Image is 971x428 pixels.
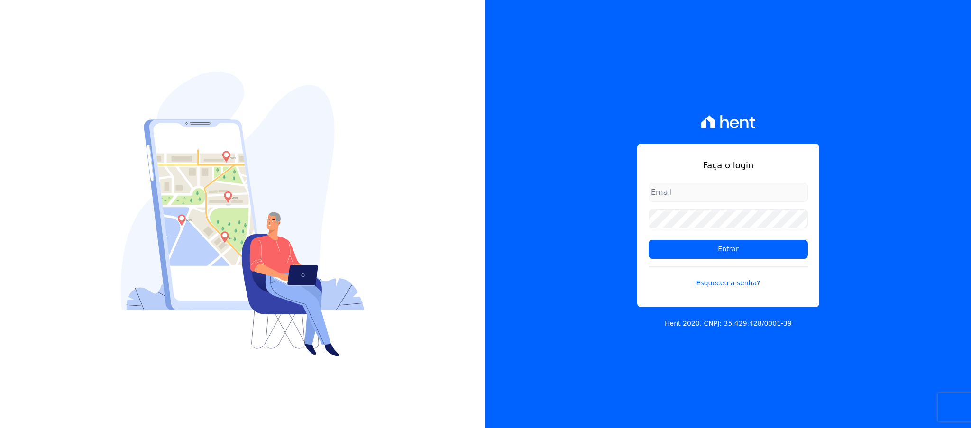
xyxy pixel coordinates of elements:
[121,72,365,356] img: Login
[665,319,792,328] p: Hent 2020. CNPJ: 35.429.428/0001-39
[649,240,808,259] input: Entrar
[649,183,808,202] input: Email
[649,159,808,172] h1: Faça o login
[649,266,808,288] a: Esqueceu a senha?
